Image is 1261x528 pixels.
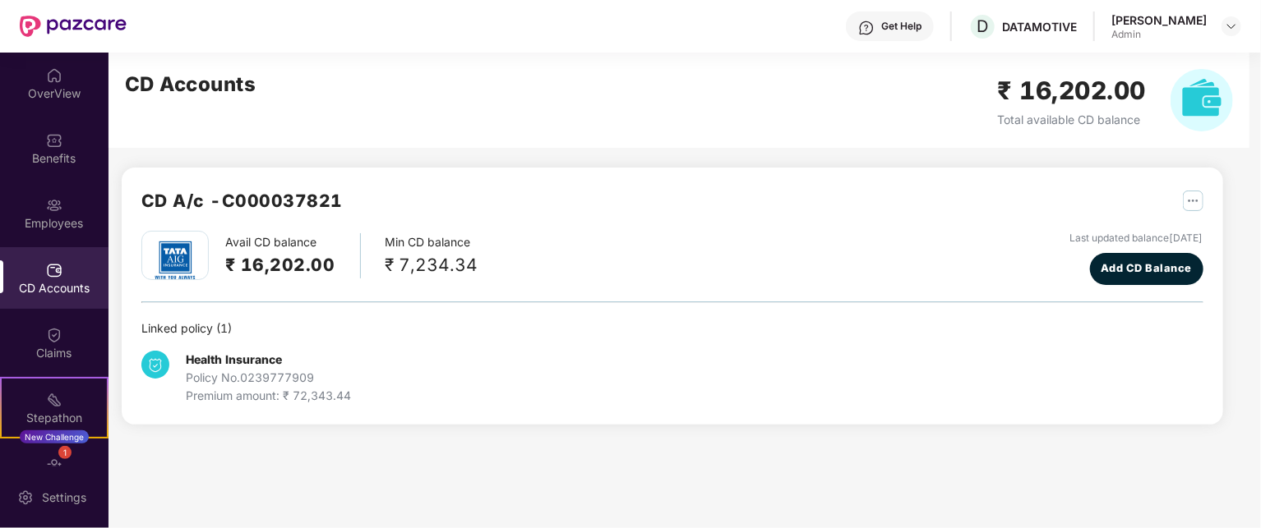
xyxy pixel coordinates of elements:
div: [PERSON_NAME] [1111,12,1207,28]
img: svg+xml;base64,PHN2ZyB4bWxucz0iaHR0cDovL3d3dy53My5vcmcvMjAwMC9zdmciIHdpZHRoPSIyNSIgaGVpZ2h0PSIyNS... [1183,191,1203,211]
div: Settings [37,489,91,506]
div: Last updated balance [DATE] [1070,231,1203,246]
img: svg+xml;base64,PHN2ZyBpZD0iRW5kb3JzZW1lbnRzIiB4bWxucz0iaHR0cDovL3d3dy53My5vcmcvMjAwMC9zdmciIHdpZH... [46,457,62,473]
div: Get Help [881,20,921,33]
h2: CD Accounts [125,69,256,100]
div: Admin [1111,28,1207,41]
img: svg+xml;base64,PHN2ZyBpZD0iRW1wbG95ZWVzIiB4bWxucz0iaHR0cDovL3d3dy53My5vcmcvMjAwMC9zdmciIHdpZHRoPS... [46,197,62,213]
img: svg+xml;base64,PHN2ZyB4bWxucz0iaHR0cDovL3d3dy53My5vcmcvMjAwMC9zdmciIHdpZHRoPSIyMSIgaGVpZ2h0PSIyMC... [46,392,62,408]
img: svg+xml;base64,PHN2ZyBpZD0iSG9tZSIgeG1sbnM9Imh0dHA6Ly93d3cudzMub3JnLzIwMDAvc3ZnIiB3aWR0aD0iMjAiIG... [46,67,62,84]
div: 1 [58,446,72,459]
div: Premium amount: ₹ 72,343.44 [186,387,351,405]
img: svg+xml;base64,PHN2ZyBpZD0iQ0RfQWNjb3VudHMiIGRhdGEtbmFtZT0iQ0QgQWNjb3VudHMiIHhtbG5zPSJodHRwOi8vd3... [46,262,62,278]
img: svg+xml;base64,PHN2ZyBpZD0iQ2xhaW0iIHhtbG5zPSJodHRwOi8vd3d3LnczLm9yZy8yMDAwL3N2ZyIgd2lkdGg9IjIwIi... [46,327,62,343]
img: svg+xml;base64,PHN2ZyBpZD0iQmVuZWZpdHMiIHhtbG5zPSJodHRwOi8vd3d3LnczLm9yZy8yMDAwL3N2ZyIgd2lkdGg9Ij... [46,132,62,149]
img: svg+xml;base64,PHN2ZyBpZD0iRHJvcGRvd24tMzJ4MzIiIHhtbG5zPSJodHRwOi8vd3d3LnczLm9yZy8yMDAwL3N2ZyIgd2... [1225,20,1238,33]
button: Add CD Balance [1090,253,1203,285]
div: Stepathon [2,410,107,426]
div: Min CD balance [386,233,478,278]
img: svg+xml;base64,PHN2ZyB4bWxucz0iaHR0cDovL3d3dy53My5vcmcvMjAwMC9zdmciIHhtbG5zOnhsaW5rPSJodHRwOi8vd3... [1171,69,1233,131]
span: Total available CD balance [998,112,1141,126]
div: Linked policy ( 1 ) [141,319,1203,337]
div: Avail CD balance [225,233,361,278]
div: New Challenge [20,430,89,443]
div: DATAMOTIVE [1002,19,1077,34]
img: svg+xml;base64,PHN2ZyBpZD0iU2V0dGluZy0yMHgyMCIgeG1sbnM9Imh0dHA6Ly93d3cudzMub3JnLzIwMDAvc3ZnIiB3aW... [17,489,34,506]
h2: ₹ 16,202.00 [998,71,1147,110]
img: svg+xml;base64,PHN2ZyB4bWxucz0iaHR0cDovL3d3dy53My5vcmcvMjAwMC9zdmciIHdpZHRoPSIzNCIgaGVpZ2h0PSIzNC... [141,351,169,379]
b: Health Insurance [186,352,282,366]
img: tatag.png [146,232,204,289]
img: svg+xml;base64,PHN2ZyBpZD0iSGVscC0zMngzMiIgeG1sbnM9Imh0dHA6Ly93d3cudzMub3JnLzIwMDAvc3ZnIiB3aWR0aD... [858,20,875,36]
img: New Pazcare Logo [20,16,127,37]
div: ₹ 7,234.34 [386,251,478,278]
h2: CD A/c - C000037821 [141,187,343,214]
span: Add CD Balance [1101,260,1192,277]
div: Policy No. 0239777909 [186,369,351,387]
span: D [977,16,989,36]
h2: ₹ 16,202.00 [225,251,335,278]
